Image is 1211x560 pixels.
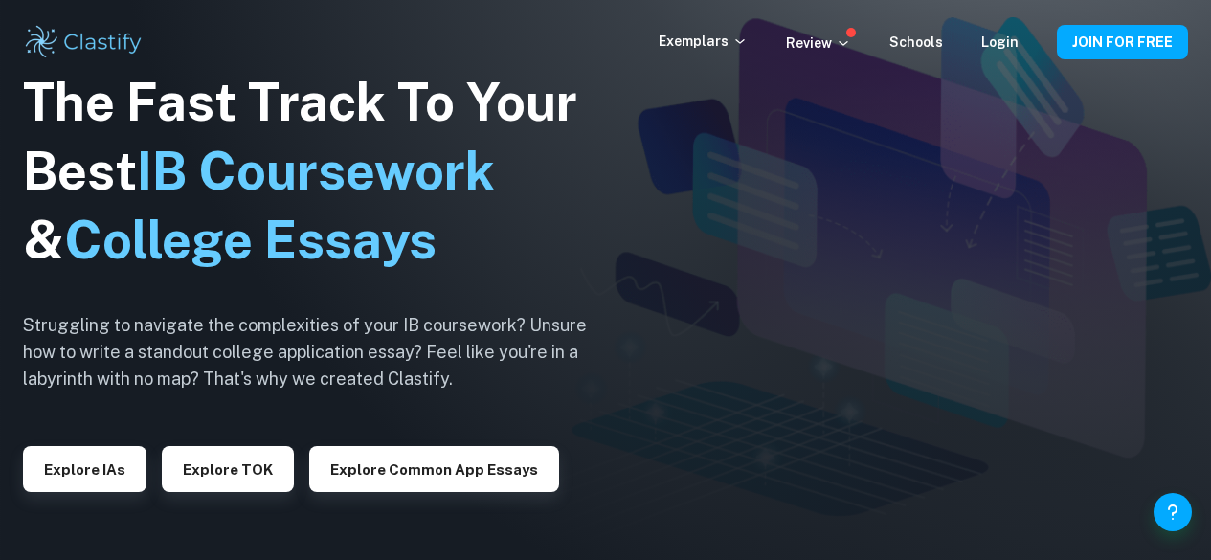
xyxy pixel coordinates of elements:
[1154,493,1192,531] button: Help and Feedback
[309,459,559,478] a: Explore Common App essays
[23,312,617,392] h6: Struggling to navigate the complexities of your IB coursework? Unsure how to write a standout col...
[137,141,495,201] span: IB Coursework
[889,34,943,50] a: Schools
[23,23,145,61] img: Clastify logo
[162,459,294,478] a: Explore TOK
[659,31,748,52] p: Exemplars
[786,33,851,54] p: Review
[981,34,1019,50] a: Login
[23,446,146,492] button: Explore IAs
[23,68,617,275] h1: The Fast Track To Your Best &
[64,210,437,270] span: College Essays
[23,459,146,478] a: Explore IAs
[162,446,294,492] button: Explore TOK
[1057,25,1188,59] button: JOIN FOR FREE
[309,446,559,492] button: Explore Common App essays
